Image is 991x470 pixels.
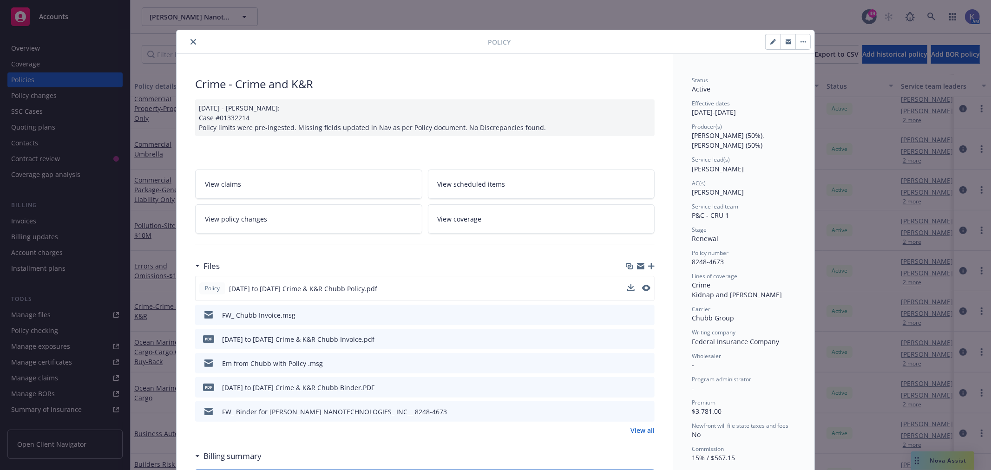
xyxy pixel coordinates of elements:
span: Carrier [692,305,710,313]
span: 15% / $567.15 [692,453,735,462]
span: Service lead team [692,202,738,210]
span: - [692,384,694,392]
span: View policy changes [205,214,267,224]
a: View claims [195,170,422,199]
span: [PERSON_NAME] [692,188,744,196]
span: Writing company [692,328,735,336]
button: download file [627,284,635,294]
span: Lines of coverage [692,272,737,280]
span: Active [692,85,710,93]
a: View policy changes [195,204,422,234]
button: download file [628,359,635,368]
span: Status [692,76,708,84]
span: [PERSON_NAME] [692,164,744,173]
button: download file [628,310,635,320]
span: View scheduled items [438,179,505,189]
div: [DATE] to [DATE] Crime & K&R Chubb Invoice.pdf [222,334,374,344]
span: Service lead(s) [692,156,730,163]
button: preview file [643,383,651,392]
span: P&C - CRU 1 [692,211,729,220]
span: Renewal [692,234,718,243]
button: preview file [643,407,651,417]
span: [PERSON_NAME] (50%), [PERSON_NAME] (50%) [692,131,766,150]
div: [DATE] to [DATE] Crime & K&R Chubb Binder.PDF [222,383,374,392]
button: close [188,36,199,47]
span: Effective dates [692,99,730,107]
span: 8248-4673 [692,257,724,266]
span: Newfront will file state taxes and fees [692,422,788,430]
a: View all [630,425,655,435]
a: View scheduled items [428,170,655,199]
h3: Billing summary [203,450,262,462]
button: preview file [642,285,650,291]
span: View claims [205,179,241,189]
span: [DATE] to [DATE] Crime & K&R Chubb Policy.pdf [229,284,377,294]
div: FW_ Chubb Invoice.msg [222,310,295,320]
span: No [692,430,701,439]
div: Files [195,260,220,272]
div: Billing summary [195,450,262,462]
span: $3,781.00 [692,407,722,416]
span: Program administrator [692,375,751,383]
span: Producer(s) [692,123,722,131]
div: FW_ Binder for [PERSON_NAME] NANOTECHNOLOGIES_ INC__ 8248-4673 [222,407,447,417]
button: preview file [642,284,650,294]
button: preview file [643,310,651,320]
span: Commission [692,445,724,453]
span: Stage [692,226,707,234]
span: Policy [488,37,511,47]
button: download file [628,407,635,417]
span: Policy [203,284,222,293]
div: Crime [692,280,796,290]
button: preview file [643,359,651,368]
span: PDF [203,384,214,391]
span: Wholesaler [692,352,721,360]
span: Premium [692,398,715,406]
div: [DATE] - [DATE] [692,99,796,117]
span: View coverage [438,214,482,224]
button: download file [628,334,635,344]
a: View coverage [428,204,655,234]
div: Kidnap and [PERSON_NAME] [692,290,796,300]
span: AC(s) [692,179,706,187]
span: Federal Insurance Company [692,337,779,346]
h3: Files [203,260,220,272]
span: - [692,360,694,369]
span: Policy number [692,249,728,257]
span: pdf [203,335,214,342]
button: preview file [643,334,651,344]
div: Em from Chubb with Policy .msg [222,359,323,368]
button: download file [628,383,635,392]
button: download file [627,284,635,291]
div: Crime - Crime and K&R [195,76,655,92]
span: Chubb Group [692,313,734,322]
div: [DATE] - [PERSON_NAME]: Case #01332214 Policy limits were pre-ingested. Missing fields updated in... [195,99,655,136]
